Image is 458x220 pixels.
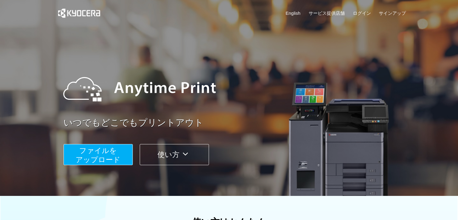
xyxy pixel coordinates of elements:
[64,144,133,165] button: ファイルを​​アップロード
[64,116,410,129] a: いつでもどこでもプリントアウト
[353,10,371,16] a: ログイン
[309,10,345,16] a: サービス提供店舗
[286,10,301,16] a: English
[379,10,406,16] a: サインアップ
[140,144,209,165] button: 使い方
[76,146,120,164] span: ファイルを ​​アップロード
